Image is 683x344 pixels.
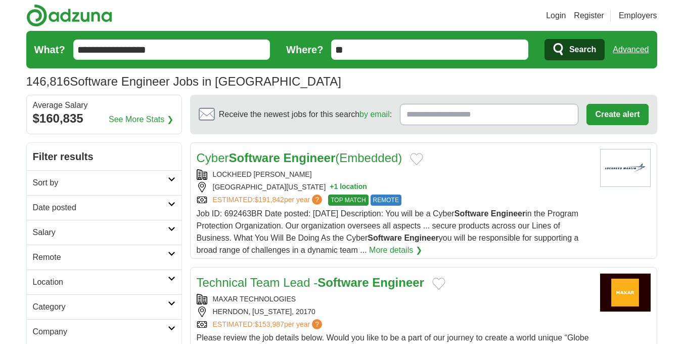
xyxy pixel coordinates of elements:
button: Add to favorite jobs [410,153,423,165]
strong: Software [454,209,489,218]
span: REMOTE [371,195,401,206]
h2: Filter results [27,143,181,170]
span: $191,842 [254,196,284,204]
h2: Category [33,301,168,313]
img: Adzuna logo [26,4,112,27]
a: Advanced [613,40,649,60]
a: ESTIMATED:$153,987per year? [213,319,325,330]
a: Location [27,270,181,294]
label: Where? [286,42,323,57]
span: 146,816 [26,72,70,91]
a: by email [359,110,390,119]
button: +1 location [330,182,367,193]
strong: Software [317,276,369,289]
span: Search [569,40,596,60]
span: Receive the newest jobs for this search : [219,108,392,121]
button: Create alert [586,104,648,125]
h2: Salary [33,226,168,239]
span: ? [312,319,322,329]
span: + [330,182,334,193]
strong: Software [229,151,280,165]
h2: Location [33,276,168,288]
a: Login [546,10,566,22]
strong: Engineer [284,151,336,165]
a: More details ❯ [369,244,422,256]
span: ? [312,195,322,205]
a: Company [27,319,181,344]
a: Employers [619,10,657,22]
label: What? [34,42,65,57]
h2: Remote [33,251,168,263]
span: Job ID: 692463BR Date posted: [DATE] Description: You will be a Cyber in the Program Protection O... [197,209,579,254]
div: Average Salary [33,101,175,109]
div: $160,835 [33,109,175,128]
a: Remote [27,245,181,270]
a: Salary [27,220,181,245]
a: Category [27,294,181,319]
a: Date posted [27,195,181,220]
a: ESTIMATED:$191,842per year? [213,195,325,206]
a: Register [574,10,604,22]
h2: Date posted [33,202,168,214]
a: See More Stats ❯ [109,113,173,126]
strong: Engineer [404,234,438,242]
div: [GEOGRAPHIC_DATA][US_STATE] [197,182,592,193]
h2: Sort by [33,177,168,189]
strong: Engineer [491,209,525,218]
div: HERNDON, [US_STATE], 20170 [197,307,592,317]
span: $153,987 [254,320,284,328]
span: TOP MATCH [328,195,368,206]
a: MAXAR TECHNOLOGIES [213,295,296,303]
a: LOCKHEED [PERSON_NAME] [213,170,312,178]
img: Lockheed Martin logo [600,149,651,187]
a: Technical Team Lead -Software Engineer [197,276,424,289]
img: Maxar Technologies Ltd logo [600,274,651,312]
button: Add to favorite jobs [432,278,445,290]
strong: Engineer [372,276,424,289]
h2: Company [33,326,168,338]
h1: Software Engineer Jobs in [GEOGRAPHIC_DATA] [26,74,341,88]
button: Search [544,39,605,60]
a: Sort by [27,170,181,195]
a: CyberSoftware Engineer(Embedded) [197,151,402,165]
strong: Software [368,234,402,242]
